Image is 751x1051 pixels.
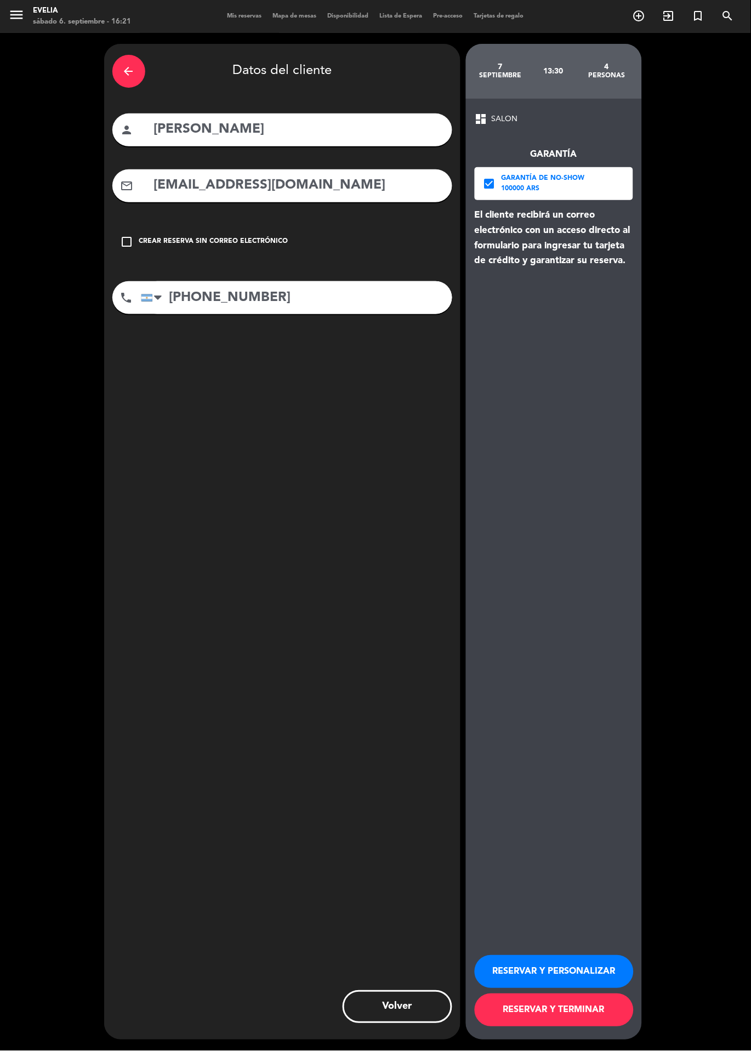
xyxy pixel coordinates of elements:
i: search [721,9,735,22]
span: Mis reservas [222,13,268,19]
i: mail_outline [121,179,134,192]
span: Pre-acceso [428,13,469,19]
button: RESERVAR Y PERSONALIZAR [475,956,634,988]
div: El cliente recibirá un correo electrónico con un acceso directo al formulario para ingresar tu ta... [475,208,633,269]
div: personas [580,71,633,80]
input: Número de teléfono... [141,281,452,314]
div: Garantía de no-show [502,173,585,184]
div: Argentina: +54 [141,282,167,314]
div: Evelia [33,5,131,16]
input: Email del cliente [153,174,444,197]
div: 4 [580,63,633,71]
i: person [121,123,134,137]
button: Volver [343,991,452,1024]
button: menu [8,7,25,27]
div: sábado 6. septiembre - 16:21 [33,16,131,27]
span: Tarjetas de regalo [469,13,530,19]
input: Nombre del cliente [153,118,444,141]
span: Mapa de mesas [268,13,322,19]
i: menu [8,7,25,23]
button: RESERVAR Y TERMINAR [475,994,634,1027]
i: exit_to_app [662,9,675,22]
span: Disponibilidad [322,13,374,19]
span: SALON [492,113,518,126]
span: dashboard [475,112,488,126]
div: 7 [474,63,527,71]
i: phone [120,291,133,304]
i: arrow_back [122,65,135,78]
i: check_box_outline_blank [121,235,134,248]
div: septiembre [474,71,527,80]
div: Garantía [475,147,633,162]
i: add_circle_outline [633,9,646,22]
span: Lista de Espera [374,13,428,19]
div: 100000 ARS [502,184,585,195]
div: Crear reserva sin correo electrónico [139,236,288,247]
i: check_box [483,177,496,190]
div: Datos del cliente [112,52,452,90]
div: 13:30 [527,52,580,90]
i: turned_in_not [692,9,705,22]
